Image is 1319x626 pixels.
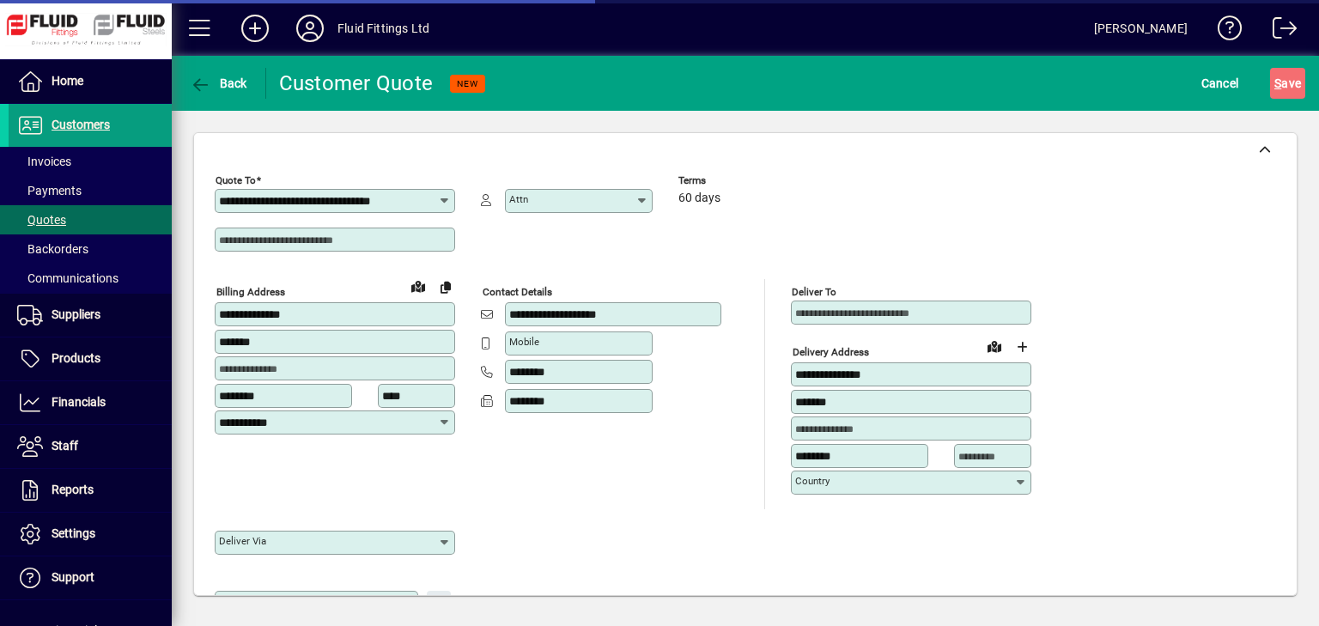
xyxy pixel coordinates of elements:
a: Suppliers [9,294,172,337]
span: Products [52,351,100,365]
button: Copy to Delivery address [432,273,459,301]
span: NEW [457,78,478,89]
a: Invoices [9,147,172,176]
span: Reports [52,483,94,496]
a: Products [9,337,172,380]
mat-label: Instructions [219,595,271,607]
div: [PERSON_NAME] [1094,15,1188,42]
button: Save [1270,68,1305,99]
div: Fluid Fittings Ltd [337,15,429,42]
span: Payments [17,184,82,198]
span: Home [52,74,83,88]
button: Choose address [1008,333,1036,361]
span: Backorders [17,242,88,256]
span: Invoices [17,155,71,168]
span: Suppliers [52,307,100,321]
a: Communications [9,264,172,293]
a: Support [9,556,172,599]
span: S [1274,76,1281,90]
span: Back [190,76,247,90]
mat-label: Quote To [216,174,256,186]
button: Cancel [1197,68,1243,99]
span: Customers [52,118,110,131]
span: 60 days [678,191,720,205]
app-page-header-button: Back [172,68,266,99]
a: Home [9,60,172,103]
mat-label: Deliver To [792,286,836,298]
button: Profile [283,13,337,44]
mat-label: Attn [509,193,528,205]
a: View on map [404,272,432,300]
span: Cancel [1201,70,1239,97]
a: Quotes [9,205,172,234]
a: Reports [9,469,172,512]
button: Back [185,68,252,99]
a: Staff [9,425,172,468]
span: ave [1274,70,1301,97]
span: Communications [17,271,119,285]
a: Financials [9,381,172,424]
span: Financials [52,395,106,409]
a: Knowledge Base [1205,3,1243,59]
span: Terms [678,175,781,186]
mat-label: Deliver via [219,535,266,547]
mat-label: Country [795,475,830,487]
span: Settings [52,526,95,540]
div: Customer Quote [279,70,434,97]
a: Payments [9,176,172,205]
a: Backorders [9,234,172,264]
a: Settings [9,513,172,556]
mat-label: Mobile [509,336,539,348]
span: Staff [52,439,78,453]
span: Quotes [17,213,66,227]
span: Support [52,570,94,584]
a: View on map [981,332,1008,360]
a: Logout [1260,3,1298,59]
button: Add [228,13,283,44]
